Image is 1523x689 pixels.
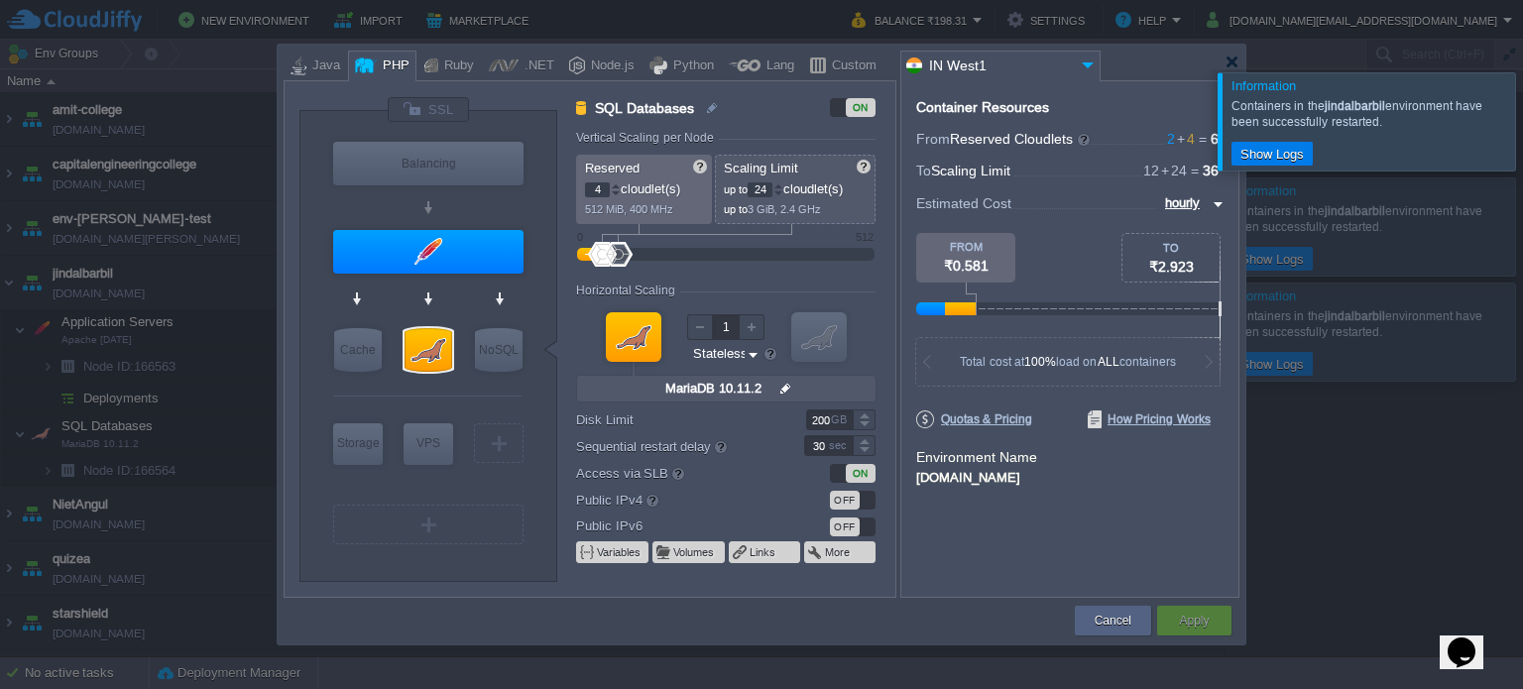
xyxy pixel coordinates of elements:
[576,516,777,536] label: Public IPv6
[585,161,640,175] span: Reserved
[1231,78,1296,93] span: Information
[1088,410,1211,428] span: How Pricing Works
[333,142,524,185] div: Load Balancer
[831,410,851,429] div: GB
[944,258,989,274] span: ₹0.581
[576,489,777,511] label: Public IPv4
[597,544,643,560] button: Variables
[1149,259,1194,275] span: ₹2.923
[916,131,950,147] span: From
[916,192,1011,214] span: Estimated Cost
[1234,145,1310,163] button: Show Logs
[750,544,777,560] button: Links
[1211,131,1219,147] span: 6
[585,52,635,81] div: Node.js
[724,176,869,197] p: cloudlet(s)
[377,52,410,81] div: PHP
[724,203,748,215] span: up to
[585,176,705,197] p: cloudlet(s)
[333,423,383,463] div: Storage
[846,464,876,483] div: ON
[1175,131,1187,147] span: +
[829,436,851,455] div: sec
[333,423,383,465] div: Storage Containers
[1122,242,1220,254] div: TO
[333,230,524,274] div: Application Servers
[576,435,777,457] label: Sequential restart delay
[748,203,821,215] span: 3 GiB, 2.4 GHz
[475,328,523,372] div: NoSQL Databases
[916,241,1015,253] div: FROM
[1179,611,1209,631] button: Apply
[761,52,794,81] div: Lang
[673,544,716,560] button: Volumes
[1195,131,1211,147] span: =
[333,505,524,544] div: Create New Layer
[1159,163,1187,178] span: 24
[334,328,382,372] div: Cache
[577,231,583,243] div: 0
[1167,131,1175,147] span: 2
[1095,611,1131,631] button: Cancel
[724,161,798,175] span: Scaling Limit
[1325,99,1385,113] b: jindalbarbil
[950,131,1092,147] span: Reserved Cloudlets
[916,100,1049,115] div: Container Resources
[404,423,453,463] div: VPS
[1231,98,1510,130] div: Containers in the environment have been successfully restarted.
[405,328,452,372] div: SQL Databases
[1175,131,1195,147] span: 4
[475,328,523,372] div: NoSQL
[306,52,340,81] div: Java
[404,423,453,465] div: Elastic VPS
[846,98,876,117] div: ON
[825,544,852,560] button: More
[474,423,524,463] div: Create New Layer
[576,131,719,145] div: Vertical Scaling per Node
[576,409,777,430] label: Disk Limit
[830,517,860,536] div: OFF
[830,491,860,510] div: OFF
[519,52,554,81] div: .NET
[724,183,748,195] span: up to
[931,163,1010,178] span: Scaling Limit
[856,231,874,243] div: 512
[916,467,1224,485] div: [DOMAIN_NAME]
[585,203,673,215] span: 512 MiB, 400 MHz
[667,52,714,81] div: Python
[1143,163,1159,178] span: 12
[826,52,877,81] div: Custom
[438,52,474,81] div: Ruby
[1187,163,1203,178] span: =
[916,163,931,178] span: To
[576,462,777,484] label: Access via SLB
[333,142,524,185] div: Balancing
[916,449,1037,465] label: Environment Name
[916,410,1032,428] span: Quotas & Pricing
[576,284,680,297] div: Horizontal Scaling
[1440,610,1503,669] iframe: chat widget
[1159,163,1171,178] span: +
[1203,163,1219,178] span: 36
